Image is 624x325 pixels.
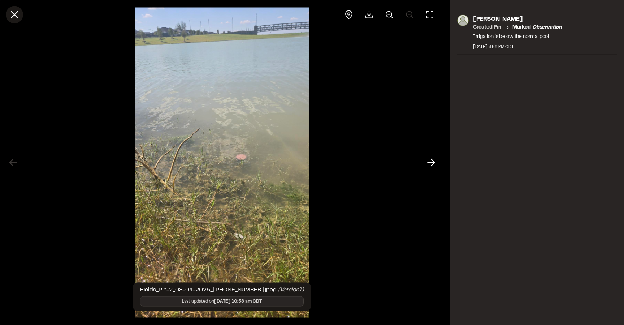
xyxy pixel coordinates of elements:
[340,6,357,23] div: View pin on map
[532,25,562,29] em: observation
[422,154,440,171] button: Next photo
[457,14,469,26] img: photo
[473,23,502,31] p: Created Pin
[6,6,23,23] button: Close modal
[421,6,438,23] button: Toggle Fullscreen
[473,33,562,40] p: Irrigation is below the normal pool
[512,23,562,31] p: Marked
[381,6,398,23] button: Zoom in
[473,14,562,23] p: [PERSON_NAME]
[473,43,562,50] div: [DATE] 3:59 PM CDT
